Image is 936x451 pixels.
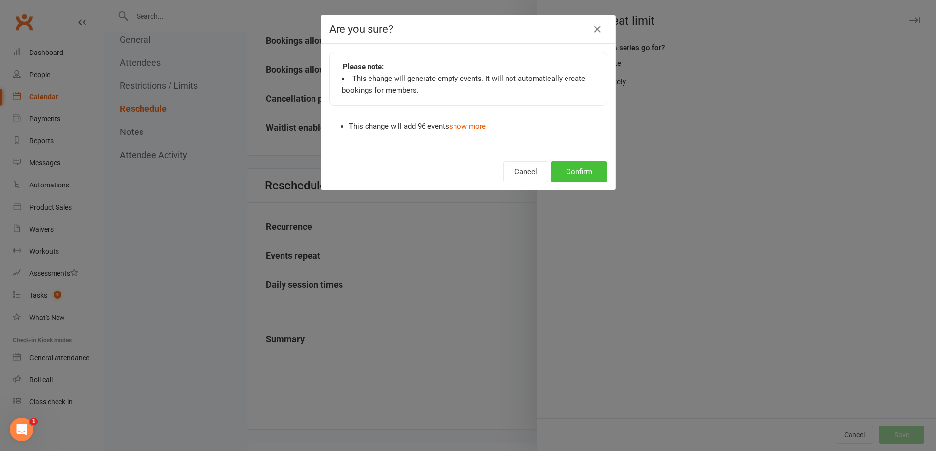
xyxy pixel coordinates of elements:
li: This change will generate empty events. It will not automatically create bookings for members. [342,73,595,96]
button: Close [590,22,605,37]
strong: Please note: [343,61,384,73]
iframe: Intercom live chat [10,418,33,441]
span: 1 [30,418,38,425]
button: Cancel [503,161,548,182]
button: Confirm [551,161,607,182]
li: This change will add 96 events [349,120,607,132]
h4: Are you sure? [329,23,607,35]
a: show more [449,122,486,131]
